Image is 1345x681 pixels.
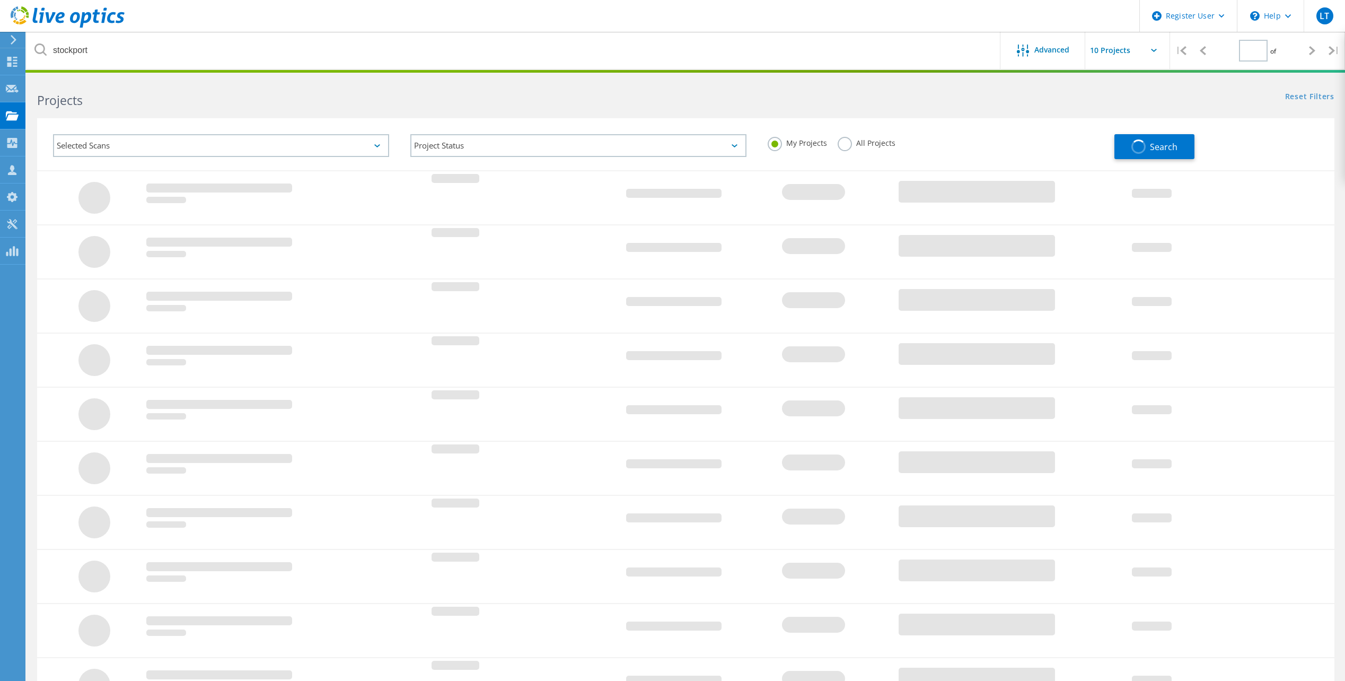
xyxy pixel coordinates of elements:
div: | [1170,32,1192,69]
div: Selected Scans [53,134,389,157]
button: Search [1114,134,1194,159]
span: Search [1150,141,1177,153]
svg: \n [1250,11,1260,21]
label: All Projects [838,137,895,147]
input: Search projects by name, owner, ID, company, etc [27,32,1001,69]
span: LT [1320,12,1329,20]
div: Project Status [410,134,746,157]
div: | [1323,32,1345,69]
a: Reset Filters [1285,93,1334,102]
b: Projects [37,92,83,109]
span: Advanced [1034,46,1069,54]
span: of [1270,47,1276,56]
label: My Projects [768,137,827,147]
a: Live Optics Dashboard [11,22,125,30]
